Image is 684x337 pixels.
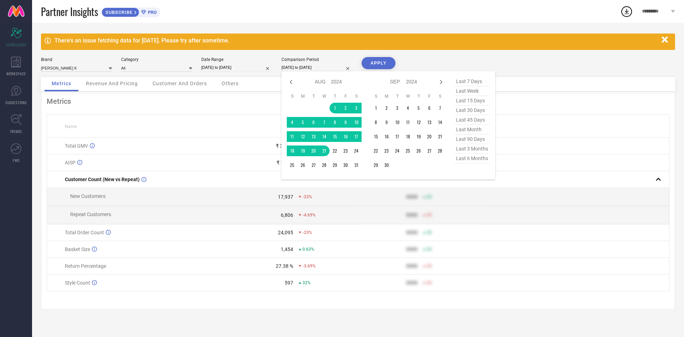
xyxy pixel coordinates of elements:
[297,160,308,170] td: Mon Aug 26 2024
[435,131,445,142] td: Sat Sep 21 2024
[285,280,293,286] div: 597
[454,134,490,144] span: last 90 days
[287,117,297,128] td: Sun Aug 04 2024
[406,246,418,252] div: 9999
[403,117,413,128] td: Wed Sep 11 2024
[302,247,314,252] span: 0.63%
[392,131,403,142] td: Tue Sep 17 2024
[297,131,308,142] td: Mon Aug 12 2024
[340,145,351,156] td: Fri Aug 23 2024
[65,124,77,129] span: Name
[427,247,432,252] span: 50
[102,6,160,17] a: SUBSCRIBEPRO
[319,93,330,99] th: Wednesday
[454,106,490,115] span: last 30 days
[381,93,392,99] th: Monday
[370,131,381,142] td: Sun Sep 15 2024
[308,145,319,156] td: Tue Aug 20 2024
[70,193,105,199] span: New Customers
[10,129,22,134] span: TRENDS
[435,117,445,128] td: Sat Sep 14 2024
[427,194,432,199] span: 50
[5,100,27,105] span: SUGGESTIONS
[319,160,330,170] td: Wed Aug 28 2024
[302,230,312,235] span: -23%
[278,194,293,200] div: 17,937
[41,57,112,62] div: Brand
[403,103,413,113] td: Wed Sep 04 2024
[437,78,445,86] div: Next month
[403,145,413,156] td: Wed Sep 25 2024
[152,81,207,86] span: Customer And Orders
[381,103,392,113] td: Mon Sep 02 2024
[47,97,669,106] div: Metrics
[427,280,432,285] span: 50
[65,177,140,182] span: Customer Count (New vs Repeat)
[55,37,658,44] div: There's an issue fetching data for [DATE]. Please try after sometime.
[406,212,418,218] div: 9999
[308,117,319,128] td: Tue Aug 06 2024
[281,57,353,62] div: Comparison Period
[281,246,293,252] div: 1,454
[330,117,340,128] td: Thu Aug 08 2024
[370,103,381,113] td: Sun Sep 01 2024
[65,280,90,286] span: Style Count
[146,10,157,15] span: PRO
[424,145,435,156] td: Fri Sep 27 2024
[330,160,340,170] td: Thu Aug 29 2024
[413,131,424,142] td: Thu Sep 19 2024
[340,117,351,128] td: Fri Aug 09 2024
[381,145,392,156] td: Mon Sep 23 2024
[454,154,490,163] span: last 6 months
[406,263,418,269] div: 9999
[276,263,293,269] div: 27.38 %
[302,194,312,199] span: -23%
[6,71,26,76] span: WORKSPACE
[65,246,90,252] span: Basket Size
[340,103,351,113] td: Fri Aug 02 2024
[435,145,445,156] td: Sat Sep 28 2024
[340,93,351,99] th: Friday
[370,160,381,170] td: Sun Sep 29 2024
[201,64,273,71] input: Select date range
[287,93,297,99] th: Sunday
[302,280,311,285] span: 32%
[308,131,319,142] td: Tue Aug 13 2024
[276,143,293,149] div: ₹ 3.5 Cr
[406,280,418,286] div: 9999
[435,103,445,113] td: Sat Sep 07 2024
[308,93,319,99] th: Tuesday
[297,145,308,156] td: Mon Aug 19 2024
[413,103,424,113] td: Thu Sep 05 2024
[276,160,293,165] div: ₹ 1,282
[392,103,403,113] td: Tue Sep 03 2024
[297,93,308,99] th: Monday
[41,4,98,19] span: Partner Insights
[413,117,424,128] td: Thu Sep 12 2024
[287,78,295,86] div: Previous month
[424,131,435,142] td: Fri Sep 20 2024
[319,131,330,142] td: Wed Aug 14 2024
[340,131,351,142] td: Fri Aug 16 2024
[297,117,308,128] td: Mon Aug 05 2024
[287,160,297,170] td: Sun Aug 25 2024
[620,5,633,18] div: Open download list
[392,93,403,99] th: Tuesday
[427,213,432,218] span: 50
[65,263,106,269] span: Return Percentage
[413,93,424,99] th: Thursday
[403,93,413,99] th: Wednesday
[454,144,490,154] span: last 3 months
[351,93,362,99] th: Saturday
[330,145,340,156] td: Thu Aug 22 2024
[435,93,445,99] th: Saturday
[424,93,435,99] th: Friday
[287,131,297,142] td: Sun Aug 11 2024
[222,81,239,86] span: Others
[351,145,362,156] td: Sat Aug 24 2024
[6,42,27,47] span: SCORECARDS
[406,230,418,235] div: 9999
[454,96,490,106] span: last 15 days
[86,81,138,86] span: Revenue And Pricing
[70,211,111,217] span: Repeat Customers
